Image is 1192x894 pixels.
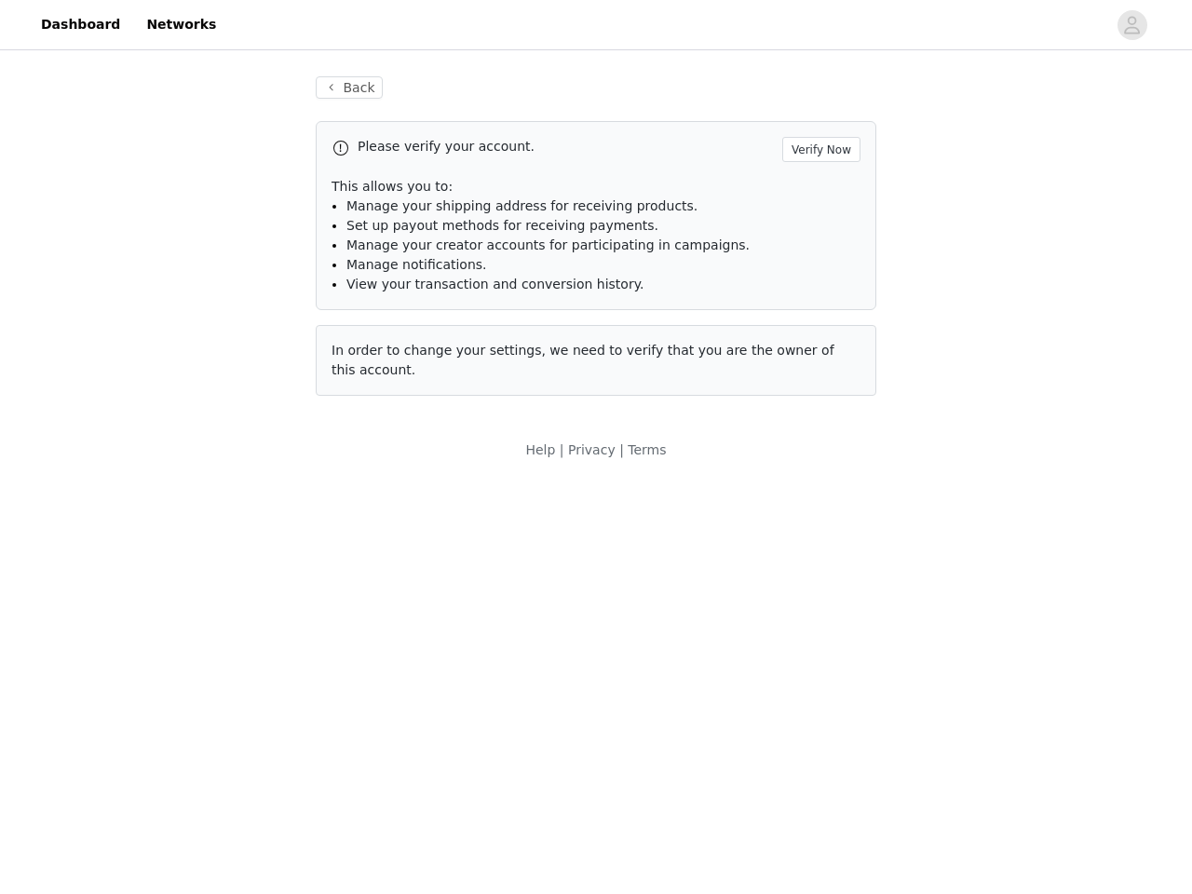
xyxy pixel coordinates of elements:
[619,442,624,457] span: |
[346,237,750,252] span: Manage your creator accounts for participating in campaigns.
[560,442,564,457] span: |
[135,4,227,46] a: Networks
[782,137,860,162] button: Verify Now
[316,76,383,99] button: Back
[525,442,555,457] a: Help
[30,4,131,46] a: Dashboard
[346,198,698,213] span: Manage your shipping address for receiving products.
[1123,10,1141,40] div: avatar
[568,442,616,457] a: Privacy
[346,257,487,272] span: Manage notifications.
[332,343,834,377] span: In order to change your settings, we need to verify that you are the owner of this account.
[346,218,658,233] span: Set up payout methods for receiving payments.
[628,442,666,457] a: Terms
[358,137,775,156] p: Please verify your account.
[332,177,860,196] p: This allows you to:
[346,277,643,291] span: View your transaction and conversion history.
